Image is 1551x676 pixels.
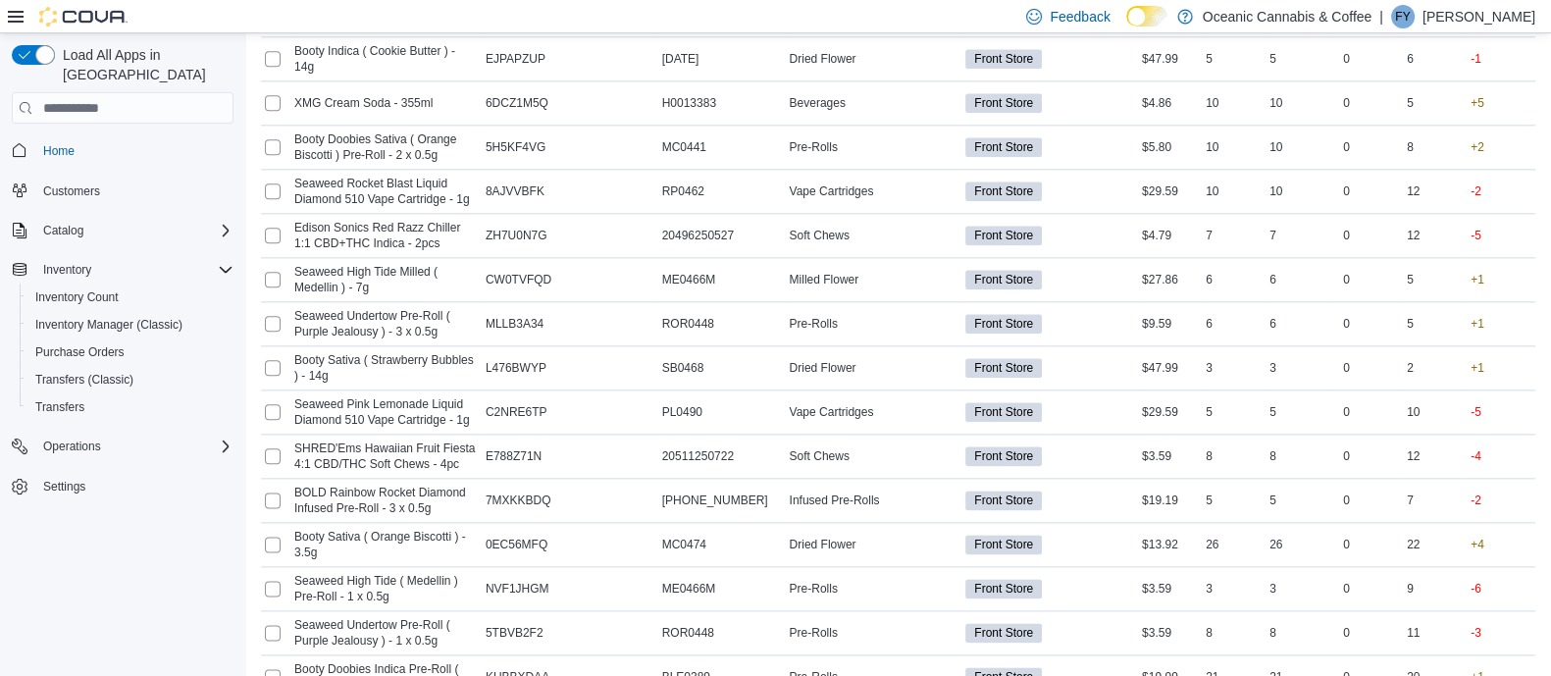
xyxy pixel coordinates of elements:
[1471,51,1481,67] p: -1
[658,444,786,468] div: 20511250722
[1202,312,1266,336] div: 6
[1471,272,1484,287] p: +1
[965,182,1042,201] span: Front Store
[294,220,478,251] span: Edison Sonics Red Razz Chiller 1:1 CBD+THC Indica - 2pcs
[1202,400,1266,424] div: 5
[965,623,1042,643] span: Front Store
[1343,360,1350,376] p: 0
[1343,448,1350,464] p: 0
[965,535,1042,554] span: Front Store
[4,256,241,284] button: Inventory
[1202,268,1266,291] div: 6
[35,435,109,458] button: Operations
[43,439,101,454] span: Operations
[1403,47,1467,71] div: 6
[20,284,241,311] button: Inventory Count
[658,577,786,600] div: ME0466M
[974,50,1033,68] span: Front Store
[486,139,545,155] span: 5H5KF4VG
[294,485,478,516] span: BOLD Rainbow Rocket Diamond Infused Pre-Roll - 3 x 0.5g
[965,402,1042,422] span: Front Store
[785,489,961,512] div: Infused Pre-Rolls
[658,533,786,556] div: MC0474
[294,308,478,339] span: Seaweed Undertow Pre-Roll ( Purple Jealousy ) - 3 x 0.5g
[965,270,1042,289] span: Front Store
[35,258,233,282] span: Inventory
[1202,356,1266,380] div: 3
[43,262,91,278] span: Inventory
[658,47,786,71] div: [DATE]
[294,352,478,384] span: Booty Sativa ( Strawberry Bubbles ) - 14g
[1050,7,1110,26] span: Feedback
[965,314,1042,334] span: Front Store
[1138,268,1202,291] div: $27.86
[1343,316,1350,332] p: 0
[43,143,75,159] span: Home
[1471,625,1481,641] p: -3
[1266,180,1329,203] div: 10
[658,135,786,159] div: MC0441
[486,625,543,641] span: 5TBVB2F2
[1202,577,1266,600] div: 3
[1343,183,1350,199] p: 0
[1471,228,1481,243] p: -5
[35,139,82,163] a: Home
[1202,489,1266,512] div: 5
[35,219,91,242] button: Catalog
[1403,489,1467,512] div: 7
[1471,316,1484,332] p: +1
[35,137,233,162] span: Home
[1343,51,1350,67] p: 0
[35,372,133,388] span: Transfers (Classic)
[1126,26,1127,27] span: Dark Mode
[294,617,478,649] span: Seaweed Undertow Pre-Roll ( Purple Jealousy ) - 1 x 0.5g
[43,183,100,199] span: Customers
[1471,537,1484,552] p: +4
[1138,356,1202,380] div: $47.99
[965,93,1042,113] span: Front Store
[974,182,1033,200] span: Front Store
[1203,5,1372,28] p: Oceanic Cannabis & Coffee
[486,228,547,243] span: ZH7U0N7G
[785,268,961,291] div: Milled Flower
[27,286,127,309] a: Inventory Count
[785,400,961,424] div: Vape Cartridges
[974,138,1033,156] span: Front Store
[785,224,961,247] div: Soft Chews
[55,45,233,84] span: Load All Apps in [GEOGRAPHIC_DATA]
[1403,180,1467,203] div: 12
[1202,444,1266,468] div: 8
[1138,312,1202,336] div: $9.59
[294,131,478,163] span: Booty Doobies Sativa ( Orange Biscotti ) Pre-Roll - 2 x 0.5g
[974,271,1033,288] span: Front Store
[785,356,961,380] div: Dried Flower
[1403,268,1467,291] div: 5
[1343,493,1350,508] p: 0
[1403,577,1467,600] div: 9
[43,479,85,494] span: Settings
[294,573,478,604] span: Seaweed High Tide ( Medellin ) Pre-Roll - 1 x 0.5g
[1138,400,1202,424] div: $29.59
[4,217,241,244] button: Catalog
[965,137,1042,157] span: Front Store
[1138,91,1202,115] div: $4.86
[785,91,961,115] div: Beverages
[1471,183,1481,199] p: -2
[20,311,241,338] button: Inventory Manager (Classic)
[20,366,241,393] button: Transfers (Classic)
[1343,95,1350,111] p: 0
[965,49,1042,69] span: Front Store
[658,621,786,645] div: ROR0448
[1471,360,1484,376] p: +1
[294,529,478,560] span: Booty Sativa ( Orange Biscotti ) - 3.5g
[974,315,1033,333] span: Front Store
[27,395,233,419] span: Transfers
[1138,489,1202,512] div: $19.19
[35,219,233,242] span: Catalog
[27,368,141,391] a: Transfers (Classic)
[27,313,190,337] a: Inventory Manager (Classic)
[294,396,478,428] span: Seaweed Pink Lemonade Liquid Diamond 510 Vape Cartridge - 1g
[27,286,233,309] span: Inventory Count
[1202,180,1266,203] div: 10
[39,7,128,26] img: Cova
